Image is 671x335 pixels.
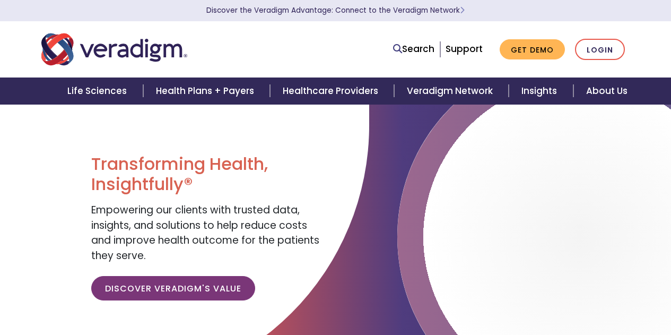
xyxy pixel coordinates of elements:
a: Discover the Veradigm Advantage: Connect to the Veradigm NetworkLearn More [206,5,465,15]
a: Support [446,42,483,55]
a: Healthcare Providers [270,78,394,105]
a: About Us [573,78,640,105]
a: Life Sciences [55,78,143,105]
a: Veradigm Network [394,78,509,105]
h1: Transforming Health, Insightfully® [91,154,327,195]
a: Insights [509,78,573,105]
a: Login [575,39,625,61]
span: Learn More [460,5,465,15]
img: Veradigm logo [41,32,187,67]
a: Search [393,42,434,56]
a: Discover Veradigm's Value [91,276,255,300]
a: Health Plans + Payers [143,78,270,105]
span: Empowering our clients with trusted data, insights, and solutions to help reduce costs and improv... [91,203,319,263]
a: Get Demo [500,39,565,60]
